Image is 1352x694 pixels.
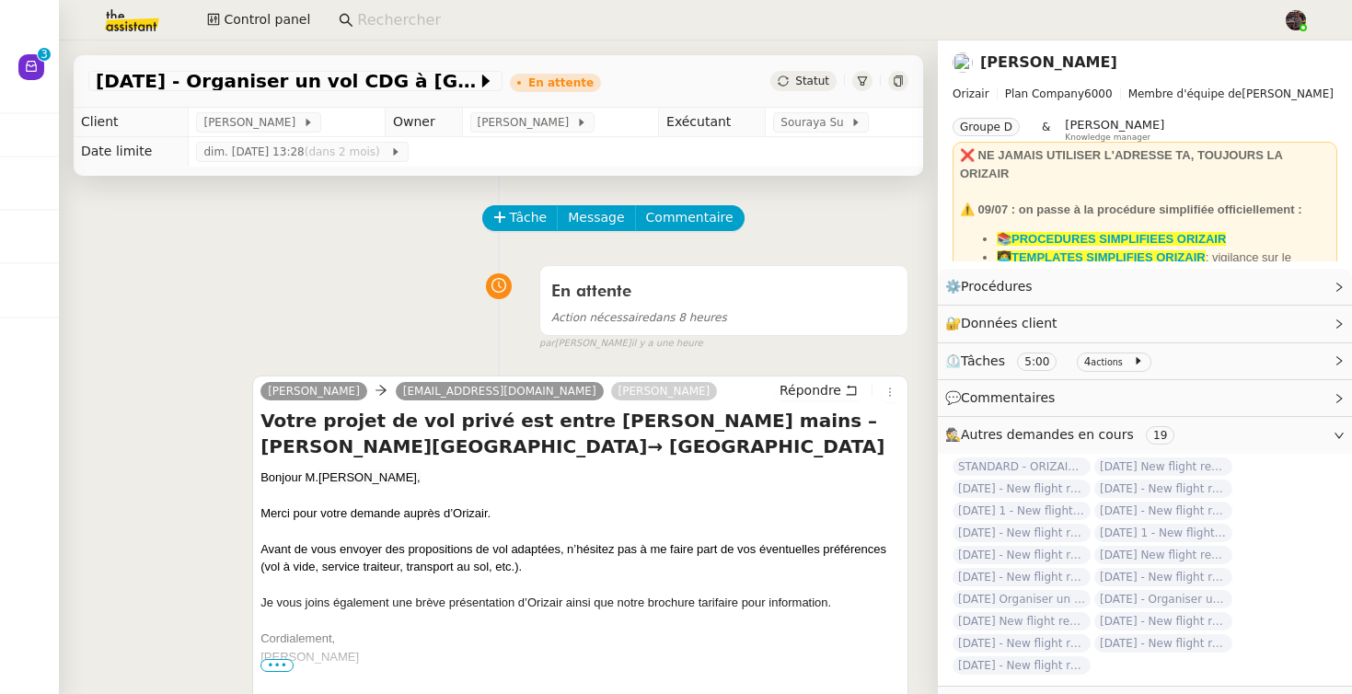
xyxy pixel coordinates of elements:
[938,343,1352,379] div: ⏲️Tâches 5:00 4actions
[1084,355,1092,368] span: 4
[557,205,635,231] button: Message
[260,506,491,520] span: Merci pour votre demande auprès d’Orizair.
[1084,87,1113,100] span: 6000
[646,207,734,228] span: Commentaire
[203,113,302,132] span: [PERSON_NAME]
[611,383,718,399] a: [PERSON_NAME]
[635,205,745,231] button: Commentaire
[1094,612,1232,630] span: [DATE] - New flight request - [PERSON_NAME]
[260,650,359,664] span: [PERSON_NAME]
[568,207,624,228] span: Message
[945,390,1063,405] span: 💬
[997,249,1330,303] li: : vigilance sur le dashboard utiliser uniquement les templates avec ✈️Orizair pour éviter les con...
[551,311,727,324] span: dans 8 heures
[203,143,390,161] span: dim. [DATE] 13:28
[551,283,631,300] span: En attente
[305,145,384,158] span: (dans 2 mois)
[945,427,1182,442] span: 🕵️
[40,48,48,64] p: 3
[953,590,1091,608] span: [DATE] Organiser un vol pour [PERSON_NAME]
[1065,118,1164,132] span: [PERSON_NAME]
[945,353,1159,368] span: ⏲️
[960,148,1282,180] strong: ❌ NE JAMAIS UTILISER L'ADRESSE TA, TOUJOURS LA ORIZAIR
[953,118,1020,136] nz-tag: Groupe D
[260,408,900,459] h4: Votre projet de vol privé est entre [PERSON_NAME] mains – [PERSON_NAME][GEOGRAPHIC_DATA]→ [GEOGRA...
[96,72,477,90] span: [DATE] - Organiser un vol CDG à [GEOGRAPHIC_DATA]
[403,385,596,398] span: [EMAIL_ADDRESS][DOMAIN_NAME]
[980,53,1117,71] a: [PERSON_NAME]
[1094,634,1232,653] span: [DATE] - New flight request - [PERSON_NAME]
[961,427,1134,442] span: Autres demandes en cours
[551,311,649,324] span: Action nécessaire
[1042,118,1050,142] span: &
[539,336,703,352] small: [PERSON_NAME]
[953,524,1091,542] span: [DATE] - New flight request - [PERSON_NAME]
[780,381,841,399] span: Répondre
[953,457,1091,476] span: STANDARD - ORIZAIR - septembre 2025
[1094,502,1232,520] span: [DATE] - New flight request - [PERSON_NAME]
[38,48,51,61] nz-badge-sup: 3
[482,205,559,231] button: Tâche
[1065,118,1164,142] app-user-label: Knowledge manager
[631,336,703,352] span: il y a une heure
[528,77,594,88] div: En attente
[953,480,1091,498] span: [DATE] - New flight request - [PERSON_NAME]
[385,108,462,137] td: Owner
[1094,590,1232,608] span: [DATE] - Organiser un vol pour [PERSON_NAME]
[773,380,864,400] button: Répondre
[945,313,1065,334] span: 🔐
[938,269,1352,305] div: ⚙️Procédures
[953,612,1091,630] span: [DATE] New flight request - [PERSON_NAME]
[953,546,1091,564] span: [DATE] - New flight request - [PERSON_NAME]-[GEOGRAPHIC_DATA]
[539,336,555,352] span: par
[318,470,421,484] span: [PERSON_NAME],
[1065,133,1150,143] span: Knowledge manager
[953,656,1091,675] span: [DATE] - New flight request - [PERSON_NAME]
[1094,480,1232,498] span: [DATE] - New flight request - [PERSON_NAME]
[357,8,1265,33] input: Rechercher
[997,250,1206,264] a: 👩‍💻TEMPLATES SIMPLIFIES ORIZAIR
[938,380,1352,416] div: 💬Commentaires
[961,316,1057,330] span: Données client
[260,542,886,574] span: Avant de vous envoyer des propositions de vol adaptées, n’hésitez pas à me faire part de vos éven...
[938,306,1352,341] div: 🔐Données client
[961,279,1033,294] span: Procédures
[997,232,1226,246] a: 📚PROCEDURES SIMPLIFIEES ORIZAIR
[260,383,367,399] a: [PERSON_NAME]
[1017,353,1057,371] nz-tag: 5:00
[1094,457,1232,476] span: [DATE] New flight request - [PERSON_NAME]
[961,390,1055,405] span: Commentaires
[795,75,829,87] span: Statut
[960,202,1301,216] strong: ⚠️ 09/07 : on passe à la procédure simplifiée officiellement :
[780,113,850,132] span: Souraya Su
[953,502,1091,520] span: [DATE] 1 - New flight request - [PERSON_NAME]
[953,52,973,73] img: users%2FC9SBsJ0duuaSgpQFj5LgoEX8n0o2%2Favatar%2Fec9d51b8-9413-4189-adfb-7be4d8c96a3c
[1128,87,1242,100] span: Membre d'équipe de
[1091,357,1123,367] small: actions
[224,9,310,30] span: Control panel
[1146,426,1174,445] nz-tag: 19
[478,113,576,132] span: [PERSON_NAME]
[260,468,900,487] div: Bonjour M.
[260,659,294,672] span: •••
[260,631,335,645] span: Cordialement,
[961,353,1005,368] span: Tâches
[1286,10,1306,30] img: 2af2e8ed-4e7a-4339-b054-92d163d57814
[1094,546,1232,564] span: [DATE] New flight request - [PERSON_NAME]
[953,568,1091,586] span: [DATE] - New flight request - [PERSON_NAME]
[1005,87,1084,100] span: Plan Company
[74,137,189,167] td: Date limite
[1094,524,1232,542] span: [DATE] 1 - New flight request - [PERSON_NAME]
[953,85,1337,103] span: [PERSON_NAME]
[74,108,189,137] td: Client
[945,276,1041,297] span: ⚙️
[260,596,831,609] span: Je vous joins également une brève présentation d’Orizair ainsi que notre brochure tarifaire pour ...
[953,634,1091,653] span: [DATE] - New flight request - [PERSON_NAME]
[659,108,766,137] td: Exécutant
[1094,568,1232,586] span: [DATE] - New flight request - [PERSON_NAME]
[938,417,1352,453] div: 🕵️Autres demandes en cours 19
[196,7,321,33] button: Control panel
[953,87,989,100] span: Orizair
